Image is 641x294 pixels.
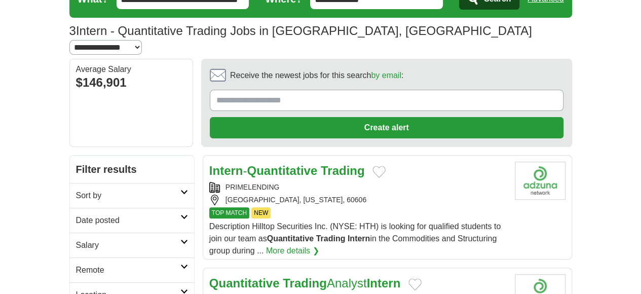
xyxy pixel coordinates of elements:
[316,234,346,243] strong: Trading
[209,222,501,255] span: Description Hilltop Securities Inc. (NYSE: HTH) is looking for qualified students to join our tea...
[70,233,194,258] a: Salary
[266,245,319,257] a: More details ❯
[69,22,76,40] span: 3
[267,234,314,243] strong: Quantitative
[76,264,180,276] h2: Remote
[348,234,370,243] strong: Intern
[372,166,386,178] button: Add to favorite jobs
[283,276,327,290] strong: Trading
[209,207,249,218] span: TOP MATCH
[209,195,507,205] div: [GEOGRAPHIC_DATA], [US_STATE], 60606
[210,117,563,138] button: Create alert
[408,278,422,290] button: Add to favorite jobs
[209,182,507,193] div: PRIMELENDING
[76,214,180,227] h2: Date posted
[76,73,186,92] div: $146,901
[321,164,365,177] strong: Trading
[76,239,180,251] h2: Salary
[209,276,400,290] a: Quantitative TradingAnalystIntern
[230,69,403,82] span: Receive the newest jobs for this search :
[366,276,400,290] strong: Intern
[76,65,186,73] div: Average Salary
[70,156,194,183] h2: Filter results
[70,258,194,282] a: Remote
[209,164,365,177] a: Intern-Quantitative Trading
[515,162,565,200] img: Company logo
[209,164,243,177] strong: Intern
[251,207,271,218] span: NEW
[70,183,194,208] a: Sort by
[69,24,532,38] h1: Intern - Quantitative Trading Jobs in [GEOGRAPHIC_DATA], [GEOGRAPHIC_DATA]
[70,208,194,233] a: Date posted
[76,190,180,202] h2: Sort by
[247,164,317,177] strong: Quantitative
[371,71,401,80] a: by email
[209,276,280,290] strong: Quantitative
